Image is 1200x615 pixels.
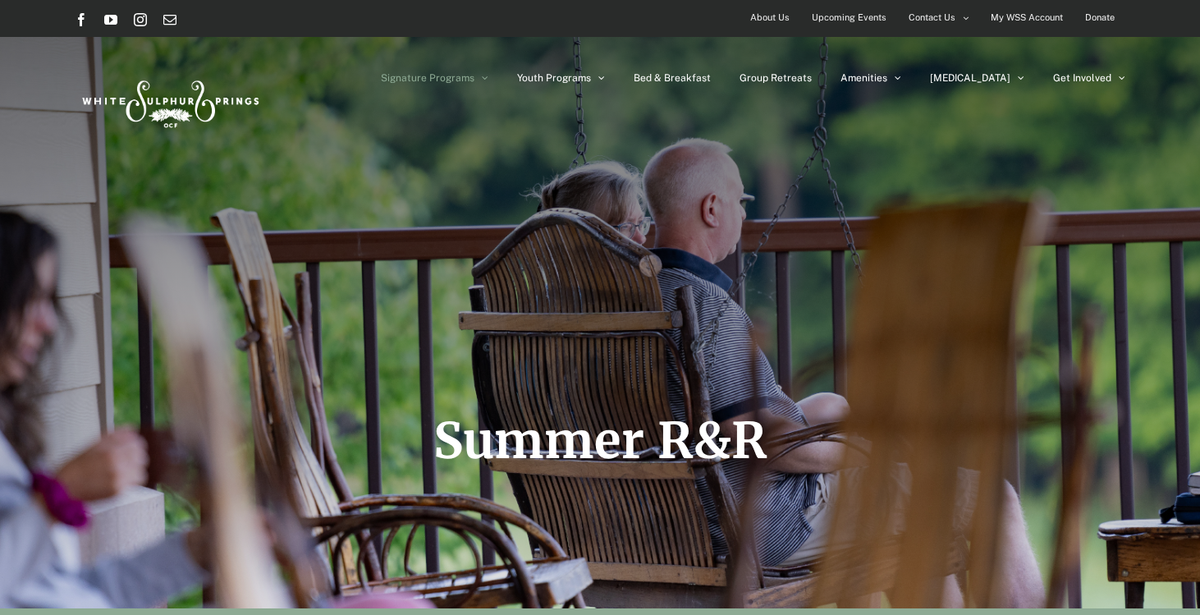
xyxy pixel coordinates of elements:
[381,73,474,83] span: Signature Programs
[740,73,812,83] span: Group Retreats
[1053,73,1111,83] span: Get Involved
[812,6,886,30] span: Upcoming Events
[381,37,1125,119] nav: Main Menu
[433,410,767,471] span: Summer R&R
[634,37,711,119] a: Bed & Breakfast
[750,6,790,30] span: About Us
[740,37,812,119] a: Group Retreats
[930,37,1024,119] a: [MEDICAL_DATA]
[163,13,176,26] a: Email
[909,6,955,30] span: Contact Us
[104,13,117,26] a: YouTube
[134,13,147,26] a: Instagram
[75,62,263,140] img: White Sulphur Springs Logo
[381,37,488,119] a: Signature Programs
[75,13,88,26] a: Facebook
[930,73,1010,83] span: [MEDICAL_DATA]
[1053,37,1125,119] a: Get Involved
[840,73,887,83] span: Amenities
[1085,6,1115,30] span: Donate
[634,73,711,83] span: Bed & Breakfast
[517,73,591,83] span: Youth Programs
[991,6,1063,30] span: My WSS Account
[517,37,605,119] a: Youth Programs
[840,37,901,119] a: Amenities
